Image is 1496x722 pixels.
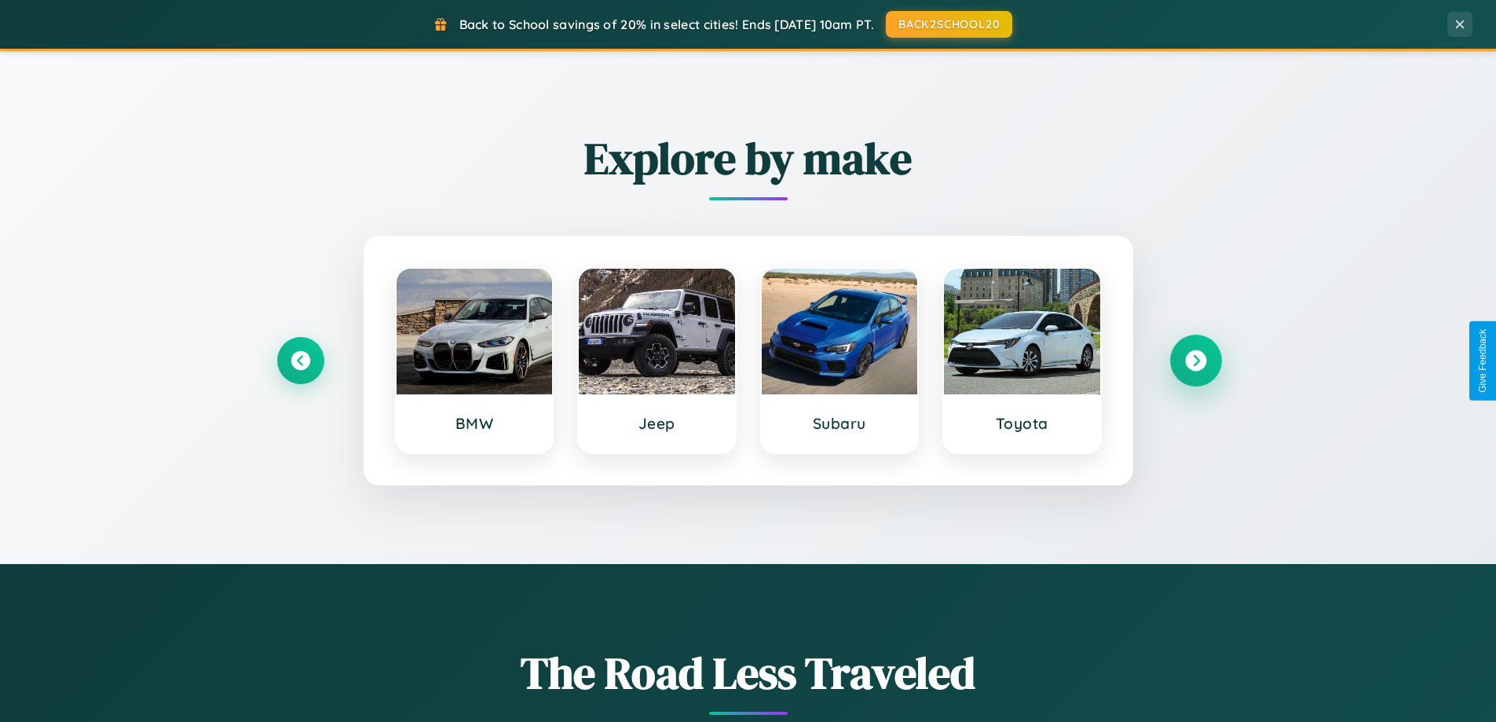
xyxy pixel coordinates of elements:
[412,414,537,433] h3: BMW
[777,414,902,433] h3: Subaru
[1477,329,1488,393] div: Give Feedback
[886,11,1012,38] button: BACK2SCHOOL20
[960,414,1085,433] h3: Toyota
[459,16,874,32] span: Back to School savings of 20% in select cities! Ends [DATE] 10am PT.
[277,128,1220,189] h2: Explore by make
[277,643,1220,703] h1: The Road Less Traveled
[594,414,719,433] h3: Jeep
